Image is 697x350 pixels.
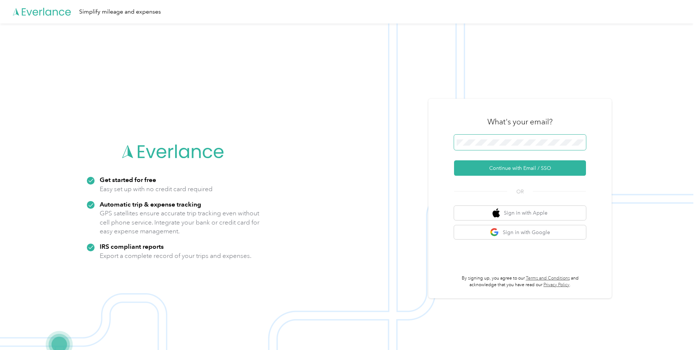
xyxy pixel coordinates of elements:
button: Continue with Email / SSO [454,160,586,176]
a: Terms and Conditions [526,276,570,281]
img: google logo [490,228,499,237]
button: apple logoSign in with Apple [454,206,586,220]
strong: IRS compliant reports [100,243,164,250]
a: Privacy Policy [543,282,569,288]
strong: Automatic trip & expense tracking [100,200,201,208]
div: Simplify mileage and expenses [79,7,161,17]
img: apple logo [493,208,500,218]
p: Easy set up with no credit card required [100,185,213,194]
p: GPS satellites ensure accurate trip tracking even without cell phone service. Integrate your bank... [100,209,260,236]
h3: What's your email? [487,117,553,127]
p: By signing up, you agree to our and acknowledge that you have read our . [454,275,586,288]
strong: Get started for free [100,176,156,183]
button: google logoSign in with Google [454,225,586,240]
span: OR [507,188,533,196]
p: Export a complete record of your trips and expenses. [100,251,251,260]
